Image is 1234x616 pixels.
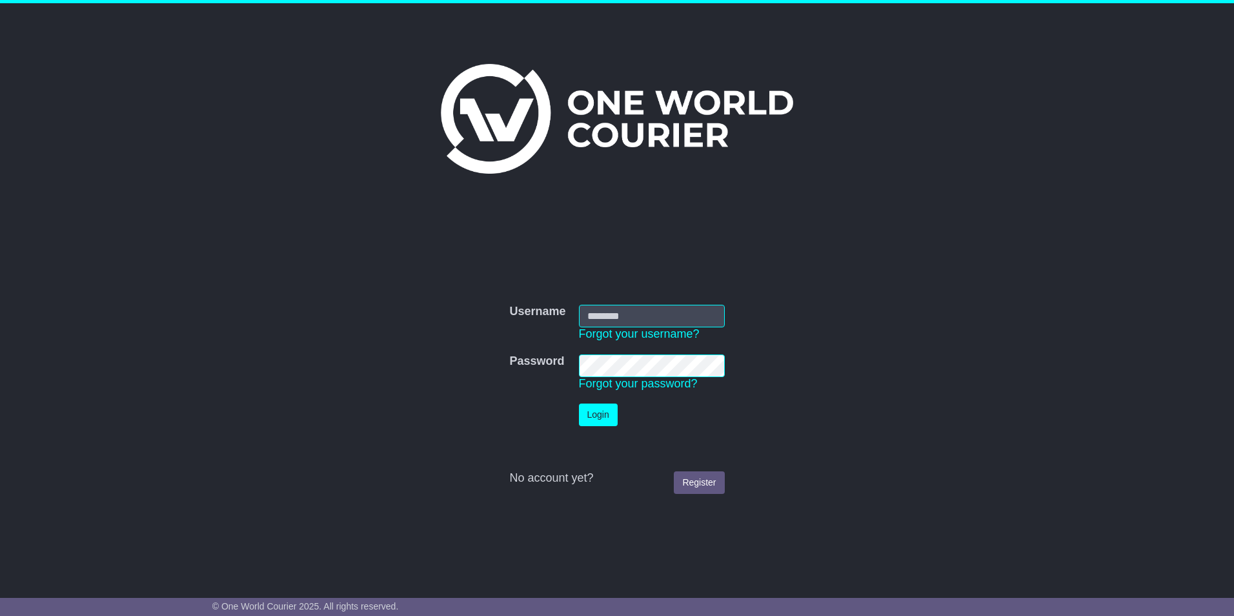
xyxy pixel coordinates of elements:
a: Forgot your username? [579,327,700,340]
button: Login [579,404,618,426]
img: One World [441,64,793,174]
label: Username [509,305,565,319]
div: No account yet? [509,471,724,486]
a: Forgot your password? [579,377,698,390]
span: © One World Courier 2025. All rights reserved. [212,601,399,611]
a: Register [674,471,724,494]
label: Password [509,354,564,369]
